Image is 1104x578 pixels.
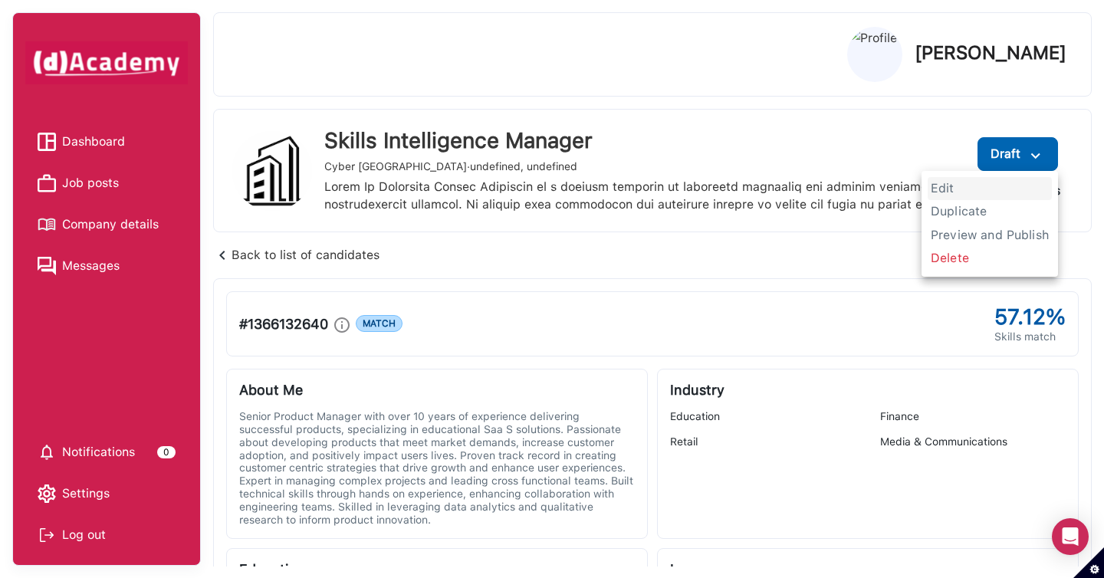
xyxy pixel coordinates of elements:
[928,177,1052,200] span: Edit
[928,224,1052,247] span: Preview and Publish
[928,247,1052,270] span: Delete
[928,200,1052,223] span: Duplicate
[1073,547,1104,578] button: Set cookie preferences
[1052,518,1089,555] div: Open Intercom Messenger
